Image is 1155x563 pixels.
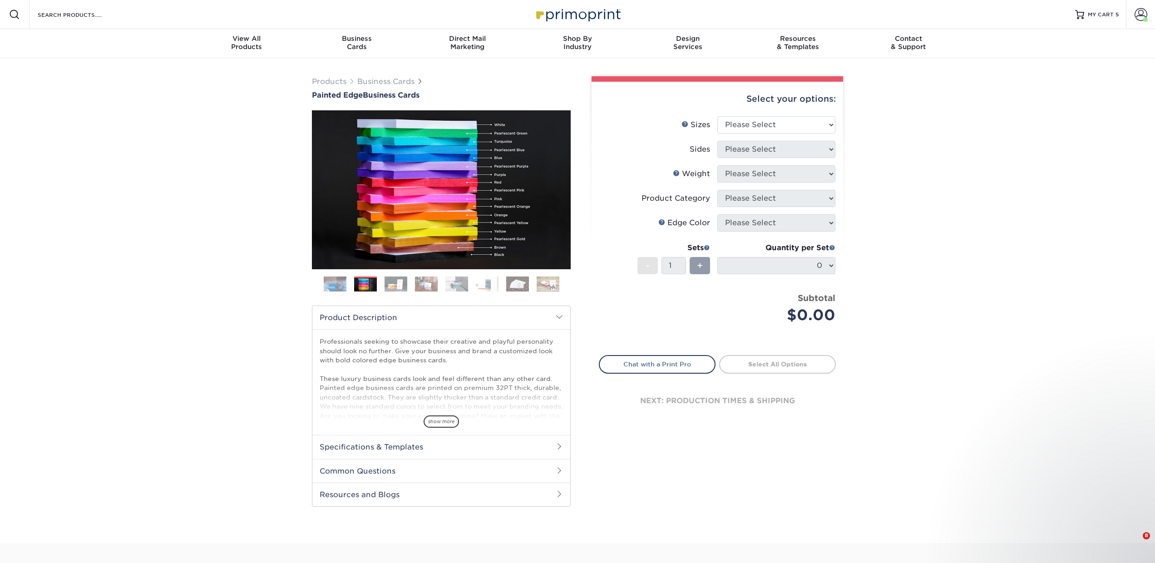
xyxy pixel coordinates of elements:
img: Business Cards 02 [354,278,377,292]
span: 5 [1116,11,1119,18]
img: Business Cards 03 [385,276,407,292]
img: Business Cards 08 [537,276,559,292]
span: Shop By [523,35,633,43]
p: Professionals seeking to showcase their creative and playful personality should look no further. ... [320,337,563,513]
a: Products [312,77,346,86]
span: View All [192,35,302,43]
input: SEARCH PRODUCTS..... [37,9,125,20]
a: Direct MailMarketing [412,29,523,58]
a: Resources& Templates [743,29,853,58]
a: BusinessCards [302,29,412,58]
img: Business Cards 05 [445,276,468,292]
h2: Common Questions [312,459,570,483]
div: $0.00 [724,304,835,326]
span: MY CART [1088,11,1114,19]
div: Sets [637,242,710,253]
div: Marketing [412,35,523,51]
span: Design [632,35,743,43]
h1: Business Cards [312,91,571,99]
a: Business Cards [357,77,415,86]
h2: Specifications & Templates [312,435,570,459]
span: Business [302,35,412,43]
a: Shop ByIndustry [523,29,633,58]
strong: Subtotal [798,293,835,303]
span: Resources [743,35,853,43]
div: Select your options: [599,82,836,116]
img: Business Cards 01 [324,273,346,296]
a: Select All Options [719,355,836,373]
img: Business Cards 07 [506,276,529,292]
img: Business Cards 06 [476,276,499,292]
span: Contact [853,35,963,43]
span: + [697,259,703,272]
span: Painted Edge [312,91,363,99]
div: Sizes [681,119,710,130]
span: - [646,259,650,272]
img: Painted Edge 02 [312,110,571,269]
div: Sides [690,144,710,155]
a: DesignServices [632,29,743,58]
a: Painted EdgeBusiness Cards [312,91,571,99]
div: Edge Color [658,217,710,228]
h2: Resources and Blogs [312,483,570,506]
div: & Support [853,35,963,51]
a: View AllProducts [192,29,302,58]
img: Business Cards 04 [415,276,438,292]
div: Products [192,35,302,51]
a: Chat with a Print Pro [599,355,716,373]
span: 8 [1143,532,1150,539]
div: Quantity per Set [717,242,835,253]
span: show more [424,415,459,428]
div: Product Category [642,193,710,204]
img: Primoprint [532,5,623,24]
div: Industry [523,35,633,51]
iframe: Intercom live chat [1124,532,1146,554]
h2: Product Description [312,306,570,329]
div: Weight [673,168,710,179]
div: Services [632,35,743,51]
a: Contact& Support [853,29,963,58]
span: Direct Mail [412,35,523,43]
div: next: production times & shipping [599,374,836,428]
div: Cards [302,35,412,51]
div: & Templates [743,35,853,51]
